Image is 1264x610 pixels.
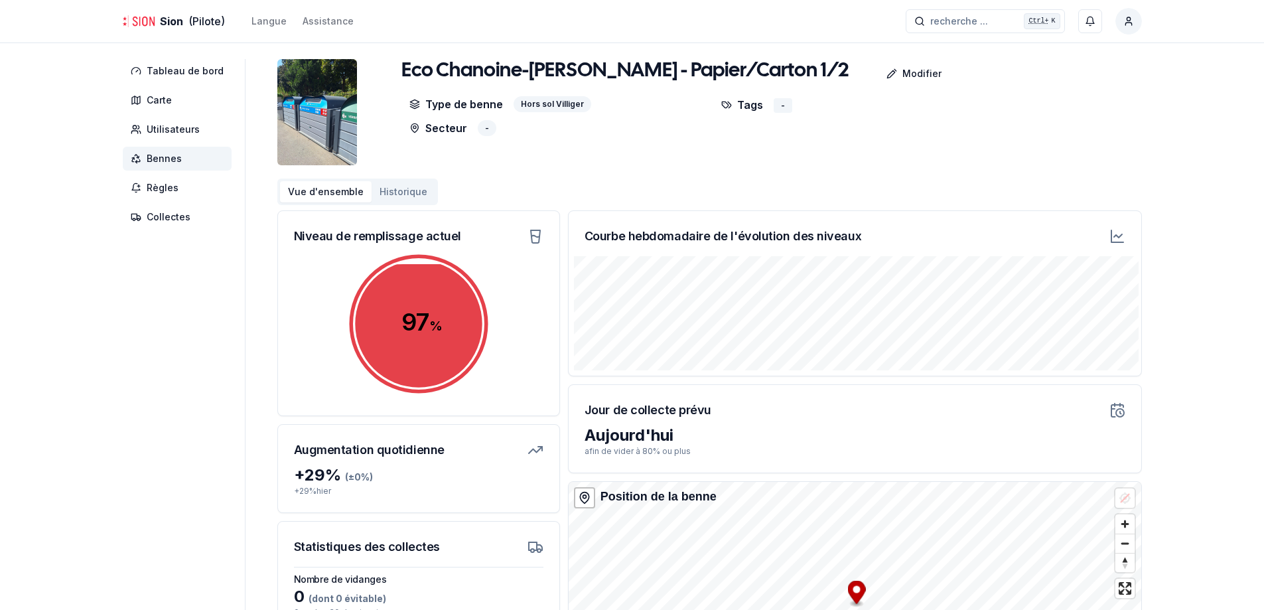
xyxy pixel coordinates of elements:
p: afin de vider à 80% ou plus [585,446,1125,457]
div: Langue [251,15,287,28]
span: Tableau de bord [147,64,224,78]
img: bin Image [277,59,357,165]
div: Aujourd'hui [585,425,1125,446]
p: Tags [721,96,763,113]
div: Map marker [847,581,865,608]
h1: Eco Chanoine-[PERSON_NAME] - Papier/Carton 1/2 [401,59,849,83]
p: + 29 % hier [294,486,543,496]
a: Règles [123,176,237,200]
div: - [478,120,496,136]
div: Hors sol Villiger [514,96,591,112]
button: Zoom out [1115,534,1135,553]
a: Tableau de bord [123,59,237,83]
button: Reset bearing to north [1115,553,1135,572]
button: Vue d'ensemble [280,181,372,202]
span: (± 0 %) [345,471,373,483]
span: Collectes [147,210,190,224]
button: Historique [372,181,435,202]
button: Location not available [1115,489,1135,508]
div: - [774,98,792,113]
h3: Jour de collecte prévu [585,401,711,419]
a: Collectes [123,205,237,229]
button: recherche ...Ctrl+K [906,9,1065,33]
h3: Augmentation quotidienne [294,441,445,459]
h3: Statistiques des collectes [294,538,440,556]
a: Bennes [123,147,237,171]
span: recherche ... [930,15,988,28]
a: Assistance [303,13,354,29]
div: Position de la benne [600,487,717,506]
h3: Courbe hebdomadaire de l'évolution des niveaux [585,227,861,246]
span: (dont 0 évitable) [305,593,386,604]
button: Langue [251,13,287,29]
a: Modifier [849,60,952,87]
button: Enter fullscreen [1115,579,1135,598]
a: Utilisateurs [123,117,237,141]
div: 0 [294,586,543,607]
span: Bennes [147,152,182,165]
span: Carte [147,94,172,107]
a: Carte [123,88,237,112]
span: Sion [160,13,183,29]
img: Sion Logo [123,5,155,37]
span: Règles [147,181,178,194]
p: Secteur [409,120,467,136]
div: + 29 % [294,465,543,486]
p: Modifier [902,67,942,80]
button: Zoom in [1115,514,1135,534]
h3: Nombre de vidanges [294,573,543,586]
h3: Niveau de remplissage actuel [294,227,461,246]
span: (Pilote) [188,13,225,29]
span: Utilisateurs [147,123,200,136]
p: Type de benne [409,96,503,112]
a: Sion(Pilote) [123,13,225,29]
